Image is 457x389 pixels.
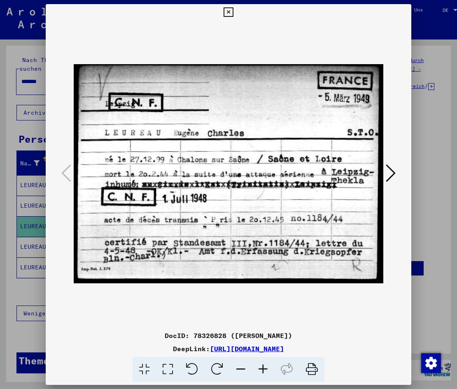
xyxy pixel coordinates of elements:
img: Zustimmung ändern [421,353,441,373]
img: 001.jpg [74,21,383,327]
div: DocID: 78326828 ([PERSON_NAME]) [46,331,411,340]
div: Zustimmung ändern [421,353,441,373]
a: [URL][DOMAIN_NAME] [210,345,284,353]
div: DeepLink: [46,344,411,354]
